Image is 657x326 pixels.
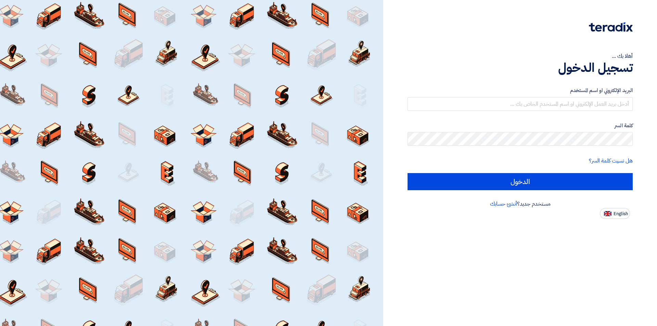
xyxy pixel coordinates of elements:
label: كلمة السر [408,122,633,130]
input: أدخل بريد العمل الإلكتروني او اسم المستخدم الخاص بك ... [408,97,633,111]
h1: تسجيل الدخول [408,60,633,75]
div: أهلا بك ... [408,52,633,60]
img: en-US.png [604,211,611,216]
button: English [600,208,630,219]
div: مستخدم جديد؟ [408,200,633,208]
label: البريد الإلكتروني او اسم المستخدم [408,87,633,94]
span: English [614,211,628,216]
a: أنشئ حسابك [490,200,517,208]
img: Teradix logo [589,22,633,32]
a: هل نسيت كلمة السر؟ [589,157,633,165]
input: الدخول [408,173,633,190]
